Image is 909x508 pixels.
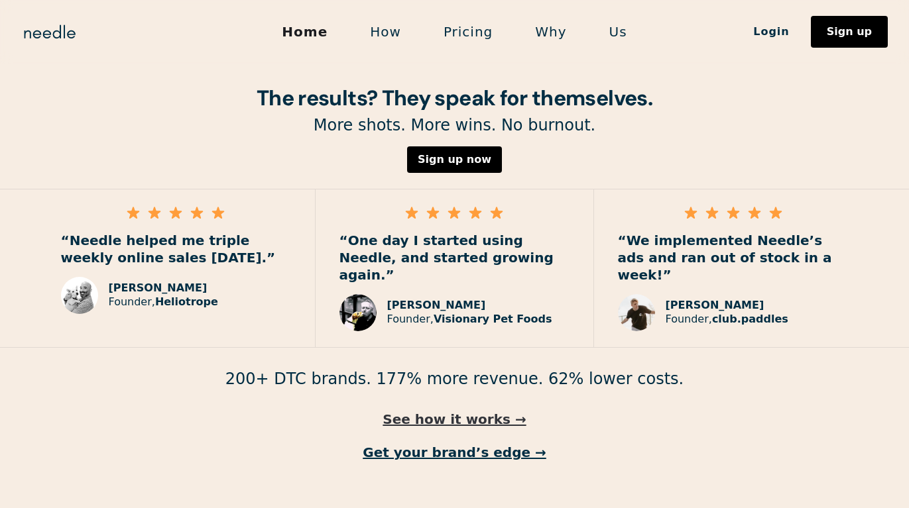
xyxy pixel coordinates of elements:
[422,18,514,46] a: Pricing
[109,281,208,294] strong: [PERSON_NAME]
[261,18,349,46] a: Home
[588,18,648,46] a: Us
[61,232,291,266] p: “Needle helped me triple weekly online sales [DATE].”
[418,154,491,165] div: Sign up now
[827,26,872,37] div: Sign up
[618,232,849,283] p: “We implemented Needle’s ads and ran out of stock in a week!”
[732,21,811,43] a: Login
[387,299,486,311] strong: [PERSON_NAME]
[339,232,570,283] p: “One day I started using Needle, and started growing again.”
[407,146,502,173] a: Sign up now
[811,16,888,48] a: Sign up
[514,18,587,46] a: Why
[349,18,422,46] a: How
[155,295,218,308] strong: Heliotrope
[387,313,552,327] p: Founder,
[109,295,218,309] p: Founder,
[712,313,788,325] strong: club.paddles
[257,84,652,112] strong: The results? They speak for themselves.
[666,313,788,327] p: Founder,
[666,299,764,311] strong: [PERSON_NAME]
[434,313,552,325] strong: Visionary Pet Foods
